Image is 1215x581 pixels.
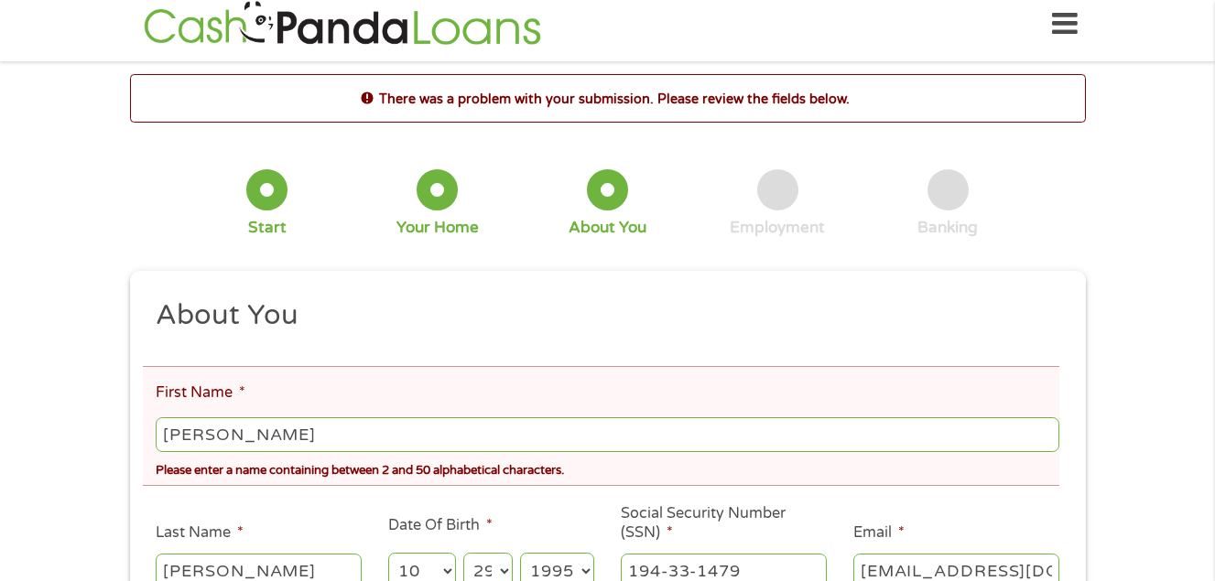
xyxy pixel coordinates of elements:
[569,218,646,238] div: About You
[853,523,905,543] label: Email
[156,297,1046,334] h2: About You
[730,218,825,238] div: Employment
[156,456,1058,480] div: Please enter a name containing between 2 and 50 alphabetical characters.
[396,218,479,238] div: Your Home
[156,417,1058,452] input: John
[156,383,245,403] label: First Name
[388,516,493,535] label: Date Of Birth
[621,504,827,543] label: Social Security Number (SSN)
[156,523,244,543] label: Last Name
[248,218,287,238] div: Start
[131,89,1085,109] h2: There was a problem with your submission. Please review the fields below.
[917,218,978,238] div: Banking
